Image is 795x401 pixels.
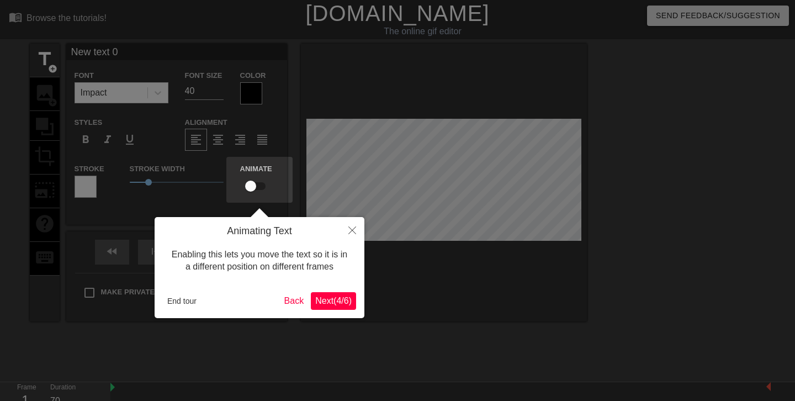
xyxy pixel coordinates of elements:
button: Close [340,217,364,242]
button: End tour [163,293,201,309]
span: Next ( 4 / 6 ) [315,296,352,305]
h4: Animating Text [163,225,356,238]
button: Back [280,292,309,310]
button: Next [311,292,356,310]
div: Enabling this lets you move the text so it is in a different position on different frames [163,238,356,284]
